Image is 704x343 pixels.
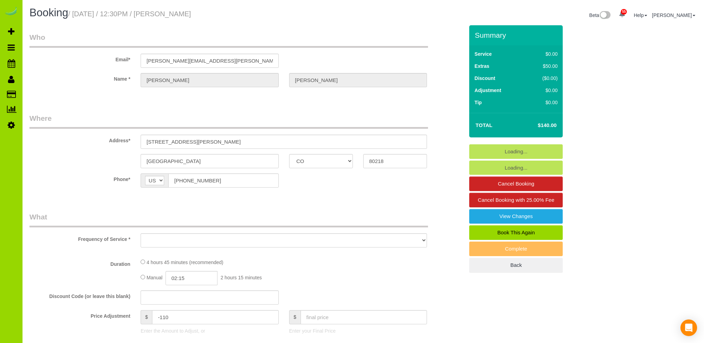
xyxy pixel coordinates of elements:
[4,7,18,17] img: Automaid Logo
[301,310,427,324] input: final price
[528,51,558,57] div: $0.00
[24,258,135,268] label: Duration
[29,212,428,227] legend: What
[475,31,559,39] h3: Summary
[680,319,697,336] div: Open Intercom Messenger
[29,113,428,129] legend: Where
[24,233,135,243] label: Frequency of Service *
[24,73,135,82] label: Name *
[146,275,162,280] span: Manual
[221,275,262,280] span: 2 hours 15 minutes
[29,32,428,48] legend: Who
[634,12,647,18] a: Help
[528,99,558,106] div: $0.00
[599,11,611,20] img: New interface
[68,10,191,18] small: / [DATE] / 12:30PM / [PERSON_NAME]
[24,54,135,63] label: Email*
[528,75,558,82] div: ($0.00)
[289,327,427,334] p: Enter your Final Price
[141,154,278,168] input: City*
[363,154,427,168] input: Zip Code*
[474,99,482,106] label: Tip
[478,197,554,203] span: Cancel Booking with 25.00% Fee
[289,310,301,324] span: $
[469,225,563,240] a: Book This Again
[469,258,563,272] a: Back
[141,327,278,334] p: Enter the Amount to Adjust, or
[474,75,495,82] label: Discount
[528,87,558,94] div: $0.00
[168,173,278,188] input: Phone*
[589,12,611,18] a: Beta
[475,122,492,128] strong: Total
[141,73,278,87] input: First Name*
[469,193,563,207] a: Cancel Booking with 25.00% Fee
[474,51,492,57] label: Service
[474,63,489,70] label: Extras
[289,73,427,87] input: Last Name*
[528,63,558,70] div: $50.00
[24,310,135,319] label: Price Adjustment
[24,290,135,300] label: Discount Code (or leave this blank)
[146,260,223,265] span: 4 hours 45 minutes (recommended)
[141,310,152,324] span: $
[29,7,68,19] span: Booking
[469,177,563,191] a: Cancel Booking
[621,9,627,15] span: 55
[24,173,135,183] label: Phone*
[24,135,135,144] label: Address*
[652,12,695,18] a: [PERSON_NAME]
[517,123,556,128] h4: $140.00
[469,209,563,224] a: View Changes
[615,7,629,22] a: 55
[474,87,501,94] label: Adjustment
[141,54,278,68] input: Email*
